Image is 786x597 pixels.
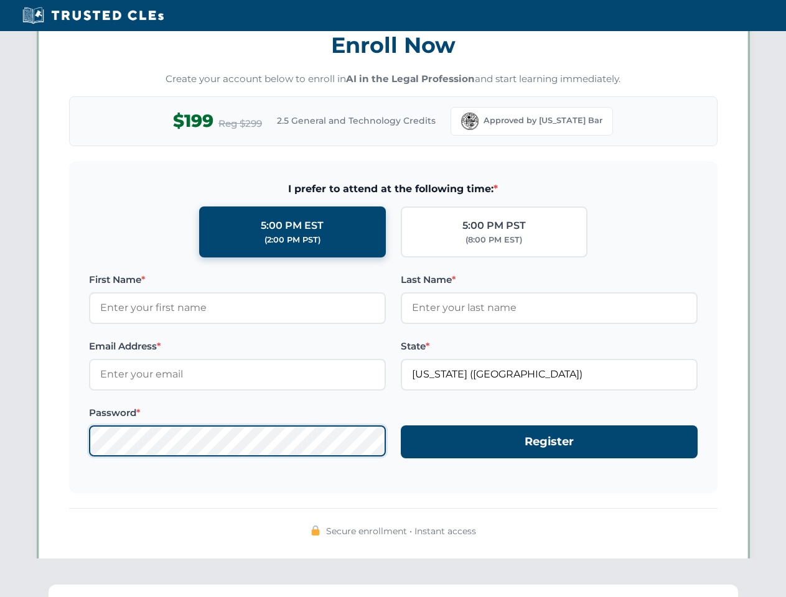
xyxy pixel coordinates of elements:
[218,116,262,131] span: Reg $299
[264,234,320,246] div: (2:00 PM PST)
[173,107,213,135] span: $199
[401,292,698,323] input: Enter your last name
[89,272,386,287] label: First Name
[89,181,698,197] span: I prefer to attend at the following time:
[401,359,698,390] input: Florida (FL)
[89,405,386,420] label: Password
[346,73,475,85] strong: AI in the Legal Profession
[461,113,479,130] img: Florida Bar
[69,72,718,86] p: Create your account below to enroll in and start learning immediately.
[401,425,698,458] button: Register
[277,114,436,127] span: 2.5 General and Technology Credits
[401,339,698,354] label: State
[401,272,698,287] label: Last Name
[69,25,718,65] h3: Enroll Now
[261,218,324,234] div: 5:00 PM EST
[311,525,320,535] img: 🔒
[466,234,522,246] div: (8:00 PM EST)
[89,359,386,390] input: Enter your email
[462,218,526,234] div: 5:00 PM PST
[89,339,386,354] label: Email Address
[326,524,476,538] span: Secure enrollment • Instant access
[19,6,167,25] img: Trusted CLEs
[484,114,602,127] span: Approved by [US_STATE] Bar
[89,292,386,323] input: Enter your first name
